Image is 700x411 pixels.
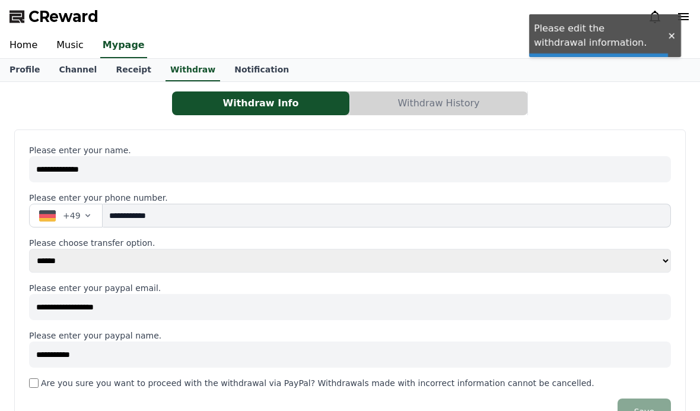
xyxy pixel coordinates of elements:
a: Withdraw History [350,91,528,115]
p: Please enter your paypal name. [29,330,671,342]
a: Withdraw Info [172,91,350,115]
span: CReward [28,7,98,26]
label: Are you sure you want to proceed with the withdrawal via PayPal? Withdrawals made with incorrect ... [41,377,594,389]
button: Withdraw Info [172,91,349,115]
a: Receipt [106,59,161,81]
p: Please enter your paypal email. [29,282,671,294]
button: Withdraw History [350,91,527,115]
p: Please choose transfer option. [29,237,671,249]
a: Music [47,33,93,58]
a: Notification [225,59,298,81]
a: Mypage [100,33,147,58]
a: Channel [49,59,106,81]
a: CReward [9,7,98,26]
p: Please enter your name. [29,144,671,156]
p: Please enter your phone number. [29,192,671,204]
span: +49 [63,210,81,222]
a: Withdraw [166,59,220,81]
